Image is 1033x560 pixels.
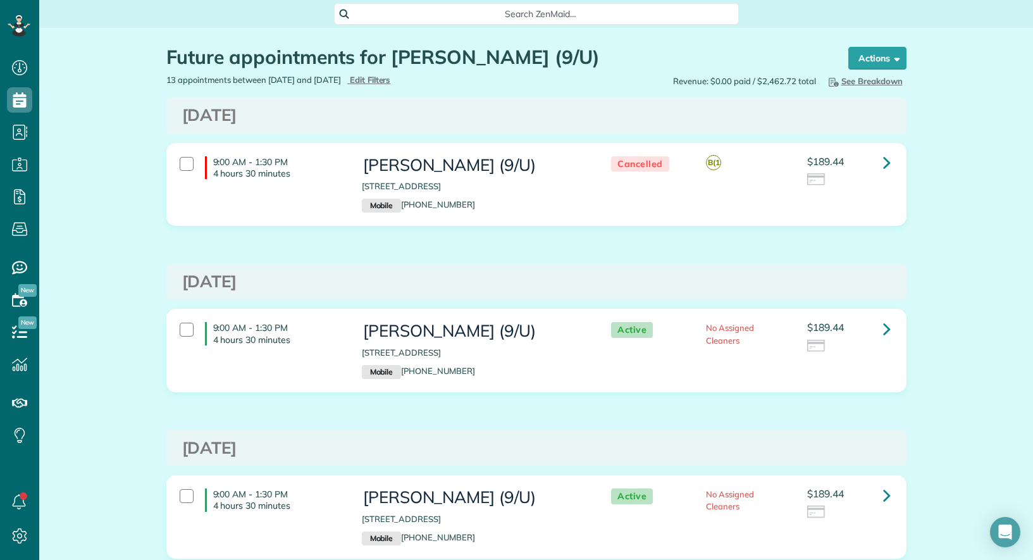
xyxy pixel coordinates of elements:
[157,74,536,86] div: 13 appointments between [DATE] and [DATE]
[611,488,653,504] span: Active
[706,323,754,345] span: No Assigned Cleaners
[807,506,826,520] img: icon_credit_card_neutral-3d9a980bd25ce6dbb0f2033d7200983694762465c175678fcbc2d8f4bc43548e.png
[182,439,891,457] h3: [DATE]
[822,74,906,88] button: See Breakdown
[213,168,343,179] p: 4 hours 30 minutes
[182,106,891,125] h3: [DATE]
[611,156,669,172] span: Cancelled
[362,513,586,525] p: [STREET_ADDRESS]
[362,322,586,340] h3: [PERSON_NAME] (9/U)
[362,199,475,209] a: Mobile[PHONE_NUMBER]
[362,366,475,376] a: Mobile[PHONE_NUMBER]
[848,47,906,70] button: Actions
[706,155,721,170] span: B(1
[362,180,586,192] p: [STREET_ADDRESS]
[362,156,586,175] h3: [PERSON_NAME] (9/U)
[205,488,343,511] h4: 9:00 AM - 1:30 PM
[362,532,475,542] a: Mobile[PHONE_NUMBER]
[826,76,903,86] span: See Breakdown
[205,322,343,345] h4: 9:00 AM - 1:30 PM
[807,340,826,354] img: icon_credit_card_neutral-3d9a980bd25ce6dbb0f2033d7200983694762465c175678fcbc2d8f4bc43548e.png
[347,75,391,85] a: Edit Filters
[807,487,844,500] span: $189.44
[706,489,754,511] span: No Assigned Cleaners
[166,47,824,68] h1: Future appointments for [PERSON_NAME] (9/U)
[673,75,816,87] span: Revenue: $0.00 paid / $2,462.72 total
[807,173,826,187] img: icon_credit_card_neutral-3d9a980bd25ce6dbb0f2033d7200983694762465c175678fcbc2d8f4bc43548e.png
[807,321,844,333] span: $189.44
[611,322,653,338] span: Active
[213,500,343,511] p: 4 hours 30 minutes
[362,347,586,359] p: [STREET_ADDRESS]
[362,532,401,545] small: Mobile
[362,488,586,507] h3: [PERSON_NAME] (9/U)
[990,517,1020,547] div: Open Intercom Messenger
[350,75,391,85] span: Edit Filters
[182,273,891,291] h3: [DATE]
[213,334,343,345] p: 4 hours 30 minutes
[205,156,343,179] h4: 9:00 AM - 1:30 PM
[807,155,844,168] span: $189.44
[18,284,37,297] span: New
[18,316,37,329] span: New
[362,199,401,213] small: Mobile
[362,365,401,379] small: Mobile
